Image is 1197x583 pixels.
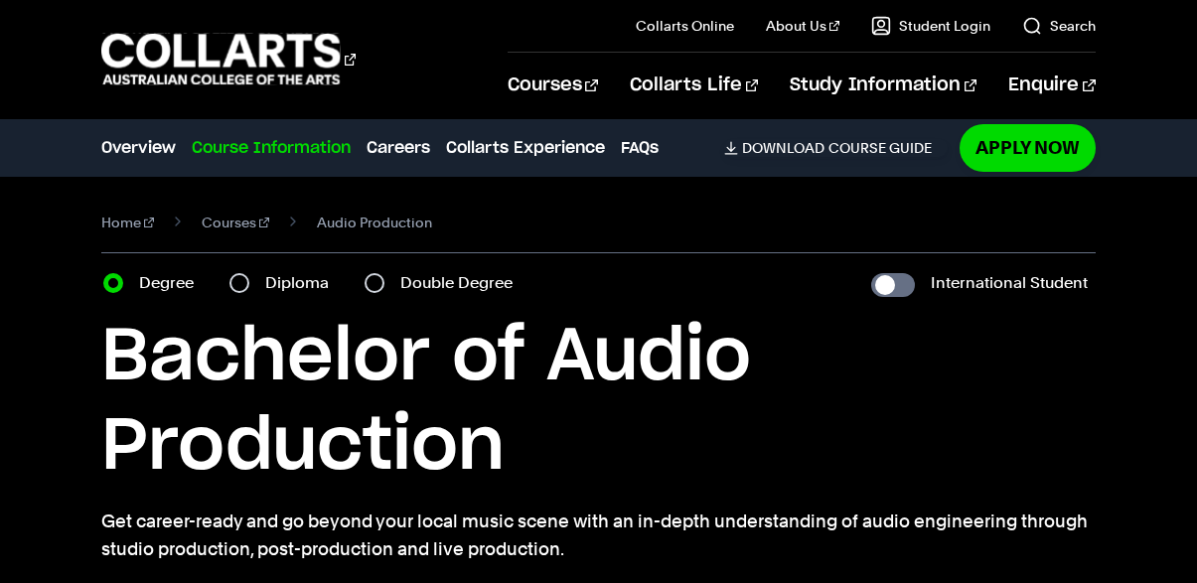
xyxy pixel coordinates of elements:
[139,269,206,297] label: Degree
[636,16,734,36] a: Collarts Online
[101,136,176,160] a: Overview
[446,136,605,160] a: Collarts Experience
[724,139,948,157] a: DownloadCourse Guide
[101,313,1095,492] h1: Bachelor of Audio Production
[1008,53,1095,118] a: Enquire
[265,269,341,297] label: Diploma
[790,53,976,118] a: Study Information
[766,16,839,36] a: About Us
[202,209,269,236] a: Courses
[317,209,432,236] span: Audio Production
[508,53,598,118] a: Courses
[367,136,430,160] a: Careers
[630,53,758,118] a: Collarts Life
[101,209,154,236] a: Home
[1022,16,1096,36] a: Search
[192,136,351,160] a: Course Information
[871,16,990,36] a: Student Login
[621,136,659,160] a: FAQs
[931,269,1088,297] label: International Student
[101,31,356,87] div: Go to homepage
[400,269,524,297] label: Double Degree
[742,139,824,157] span: Download
[101,508,1095,563] p: Get career-ready and go beyond your local music scene with an in-depth understanding of audio eng...
[960,124,1096,171] a: Apply Now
